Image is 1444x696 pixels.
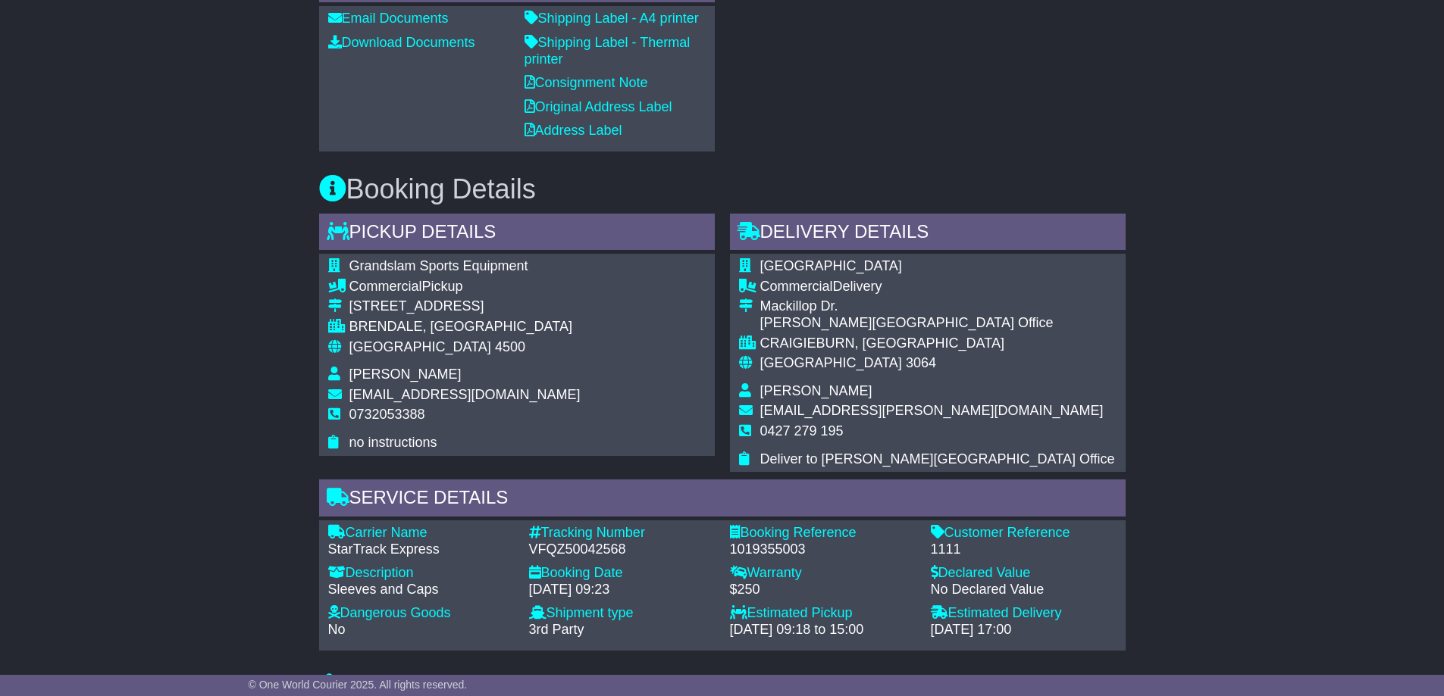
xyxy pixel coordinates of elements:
div: Delivery [760,279,1115,295]
span: [GEOGRAPHIC_DATA] [760,258,902,273]
div: Mackillop Dr. [760,298,1115,315]
div: Booking Date [529,565,715,582]
span: Grandslam Sports Equipment [349,258,528,273]
div: Pickup Details [319,214,715,254]
span: 3064 [906,355,936,370]
span: [GEOGRAPHIC_DATA] [760,355,902,370]
span: © One World Courier 2025. All rights reserved. [249,679,468,691]
div: VFQZ50042568 [529,542,715,558]
div: [DATE] 09:23 [529,582,715,598]
h3: Booking Details [319,174,1126,204]
a: Download Documents [328,35,475,50]
div: No Declared Value [931,582,1117,598]
span: Deliver to [PERSON_NAME][GEOGRAPHIC_DATA] Office [760,451,1115,467]
span: [PERSON_NAME] [760,383,872,398]
div: Warranty [730,565,916,582]
div: Estimated Pickup [730,605,916,622]
span: no instructions [349,435,437,450]
a: Email Documents [328,11,449,26]
div: Declared Value [931,565,1117,582]
span: [EMAIL_ADDRESS][PERSON_NAME][DOMAIN_NAME] [760,403,1104,418]
div: 1019355003 [730,542,916,558]
div: $250 [730,582,916,598]
div: Booking Reference [730,525,916,542]
a: Address Label [525,123,622,138]
span: 3rd Party [529,622,584,637]
div: [PERSON_NAME][GEOGRAPHIC_DATA] Office [760,315,1115,332]
span: [EMAIL_ADDRESS][DOMAIN_NAME] [349,387,581,402]
span: Commercial [760,279,833,294]
div: Pickup [349,279,581,295]
a: Shipping Label - A4 printer [525,11,699,26]
div: Delivery Details [730,214,1126,254]
span: No [328,622,346,637]
div: [DATE] 17:00 [931,622,1117,638]
div: Carrier Name [328,525,514,542]
span: 4500 [495,339,525,354]
span: [PERSON_NAME] [349,367,462,382]
div: Description [328,565,514,582]
div: 1111 [931,542,1117,558]
div: CRAIGIEBURN, [GEOGRAPHIC_DATA] [760,336,1115,352]
div: StarTrack Express [328,542,514,558]
div: Sleeves and Caps [328,582,514,598]
div: Estimated Delivery [931,605,1117,622]
div: Customer Reference [931,525,1117,542]
div: Service Details [319,479,1126,520]
span: 0732053388 [349,407,425,422]
div: Dangerous Goods [328,605,514,622]
span: 0427 279 195 [760,423,844,439]
div: Shipment type [529,605,715,622]
a: Shipping Label - Thermal printer [525,35,691,67]
div: BRENDALE, [GEOGRAPHIC_DATA] [349,319,581,336]
div: [DATE] 09:18 to 15:00 [730,622,916,638]
span: Commercial [349,279,422,294]
div: Tracking Number [529,525,715,542]
div: [STREET_ADDRESS] [349,298,581,315]
span: [GEOGRAPHIC_DATA] [349,339,491,354]
a: Consignment Note [525,75,648,90]
a: Original Address Label [525,99,672,114]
